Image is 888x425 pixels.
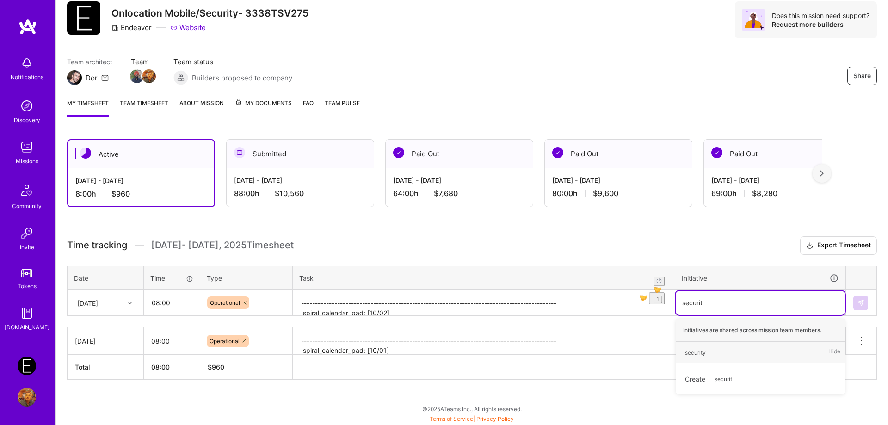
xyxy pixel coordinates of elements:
a: My Documents [235,98,292,117]
img: logo [18,18,37,35]
span: securit [710,373,737,385]
span: Share [853,71,871,80]
div: Request more builders [772,20,869,29]
img: User Avatar [18,388,36,407]
img: Community [16,179,38,201]
span: Operational [210,299,240,306]
a: Endeavor: Onlocation Mobile/Security- 3338TSV275 [15,357,38,375]
div: [DATE] - [DATE] [75,176,207,185]
div: 80:00 h [552,189,684,198]
span: Operational [210,338,240,345]
span: Team [131,57,155,67]
img: Active [80,148,91,159]
a: Privacy Policy [476,415,514,422]
div: security [685,348,706,357]
div: Time [150,273,193,283]
img: teamwork [18,138,36,156]
span: Builders proposed to company [192,73,292,83]
div: 88:00 h [234,189,366,198]
a: FAQ [303,98,314,117]
textarea: To enrich screen reader interactions, please activate Accessibility in Grammarly extension settings [294,291,674,315]
th: 08:00 [144,355,200,380]
img: Submitted [234,147,245,158]
img: Submit [857,299,864,307]
span: Team status [173,57,292,67]
span: Team architect [67,57,112,67]
div: [DATE] - [DATE] [393,175,525,185]
img: Company Logo [67,1,100,35]
img: Invite [18,224,36,242]
div: Dor [86,73,98,83]
button: Export Timesheet [800,236,877,255]
img: Team Architect [67,70,82,85]
div: Active [68,140,214,168]
h3: Onlocation Mobile/Security- 3338TSV275 [111,7,308,19]
img: Team Member Avatar [142,69,156,83]
span: $960 [111,189,130,199]
th: Total [68,355,144,380]
a: Website [170,23,206,32]
img: bell [18,54,36,72]
a: My timesheet [67,98,109,117]
div: Initiative [682,273,839,283]
div: 8:00 h [75,189,207,199]
div: Invite [20,242,34,252]
div: Paid Out [386,140,533,168]
span: $9,600 [593,189,618,198]
a: About Mission [179,98,224,117]
span: $ 960 [208,363,224,371]
img: Paid Out [552,147,563,158]
i: icon Chevron [128,301,132,305]
button: Share [847,67,877,85]
img: discovery [18,97,36,115]
div: Paid Out [545,140,692,168]
span: Team Pulse [325,99,360,106]
img: guide book [18,304,36,322]
div: Discovery [14,115,40,125]
div: 69:00 h [711,189,844,198]
div: Initiatives are shared across mission team members. [676,319,845,342]
span: [DATE] - [DATE] , 2025 Timesheet [151,240,294,251]
th: Task [293,266,675,290]
img: Paid Out [393,147,404,158]
div: [DATE] - [DATE] [234,175,366,185]
div: Tokens [18,281,37,291]
i: icon Download [806,241,814,251]
div: Create [680,368,840,390]
textarea: -------------------------------------------------------------------------------------------- :spi... [294,328,674,354]
div: Notifications [11,72,43,82]
span: Time tracking [67,240,127,251]
div: © 2025 ATeams Inc., All rights reserved. [55,397,888,420]
i: icon Mail [101,74,109,81]
a: Terms of Service [430,415,473,422]
div: [DATE] - [DATE] [711,175,844,185]
div: Endeavor [111,23,152,32]
span: Hide [828,346,840,359]
img: tokens [21,269,32,277]
div: [DATE] - [DATE] [552,175,684,185]
span: $7,680 [434,189,458,198]
th: Type [200,266,293,290]
a: Team Member Avatar [131,68,143,84]
div: Missions [16,156,38,166]
img: Team Member Avatar [130,69,144,83]
img: Builders proposed to company [173,70,188,85]
span: | [430,415,514,422]
span: $10,560 [275,189,304,198]
img: right [820,170,824,177]
a: Team Pulse [325,98,360,117]
input: HH:MM [144,290,199,315]
img: Endeavor: Onlocation Mobile/Security- 3338TSV275 [18,357,36,375]
div: Submitted [227,140,374,168]
input: HH:MM [144,329,200,353]
img: Paid Out [711,147,722,158]
div: Paid Out [704,140,851,168]
th: Date [68,266,144,290]
div: 64:00 h [393,189,525,198]
div: Community [12,201,42,211]
a: Team Member Avatar [143,68,155,84]
a: Team timesheet [120,98,168,117]
div: Does this mission need support? [772,11,869,20]
img: Avatar [742,9,765,31]
a: User Avatar [15,388,38,407]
